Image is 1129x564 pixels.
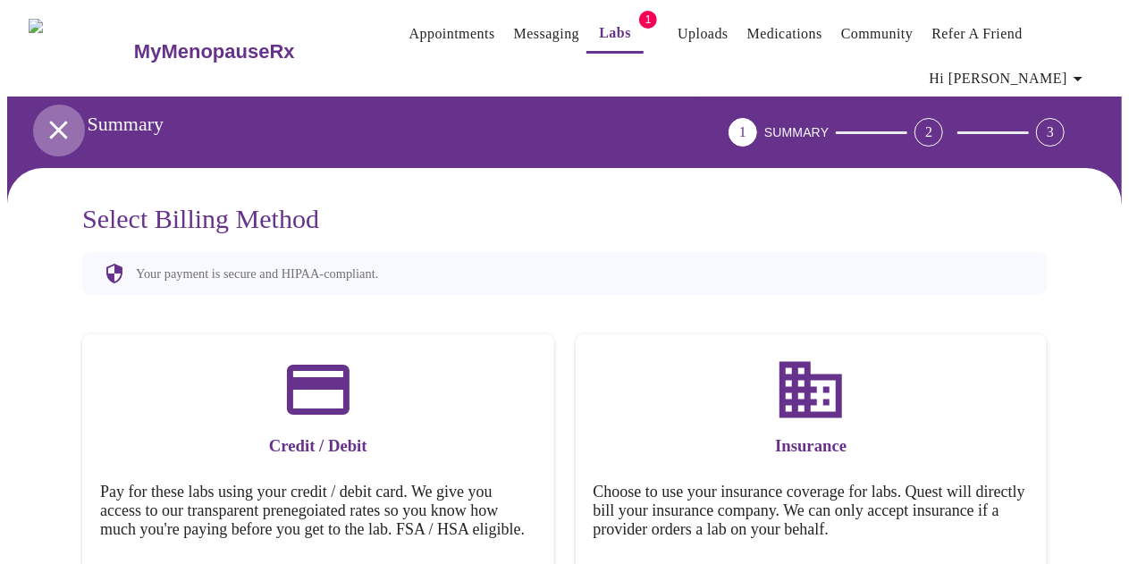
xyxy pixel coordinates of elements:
span: SUMMARY [764,125,829,139]
a: MyMenopauseRx [131,21,366,83]
div: 3 [1036,118,1065,147]
h3: Summary [88,113,629,136]
button: Uploads [670,16,736,52]
button: open drawer [32,104,85,156]
a: Messaging [514,21,579,46]
div: 2 [914,118,943,147]
button: Hi [PERSON_NAME] [923,61,1096,97]
button: Messaging [507,16,586,52]
span: 1 [639,11,657,29]
span: Hi [PERSON_NAME] [930,66,1089,91]
img: MyMenopauseRx Logo [29,19,131,86]
button: Labs [586,15,644,54]
button: Medications [740,16,830,52]
h5: Choose to use your insurance coverage for labs. Quest will directly bill your insurance company. ... [594,483,1030,539]
h3: Credit / Debit [100,436,536,456]
a: Community [841,21,914,46]
a: Appointments [409,21,495,46]
h3: Insurance [594,436,1030,456]
button: Appointments [402,16,502,52]
a: Labs [599,21,631,46]
a: Medications [747,21,822,46]
button: Refer a Friend [924,16,1030,52]
h5: Pay for these labs using your credit / debit card. We give you access to our transparent prenegoi... [100,483,536,539]
p: Your payment is secure and HIPAA-compliant. [136,266,378,282]
div: 1 [729,118,757,147]
h3: MyMenopauseRx [134,40,295,63]
h3: Select Billing Method [82,204,1047,234]
button: Community [834,16,921,52]
a: Refer a Friend [931,21,1023,46]
a: Uploads [678,21,729,46]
